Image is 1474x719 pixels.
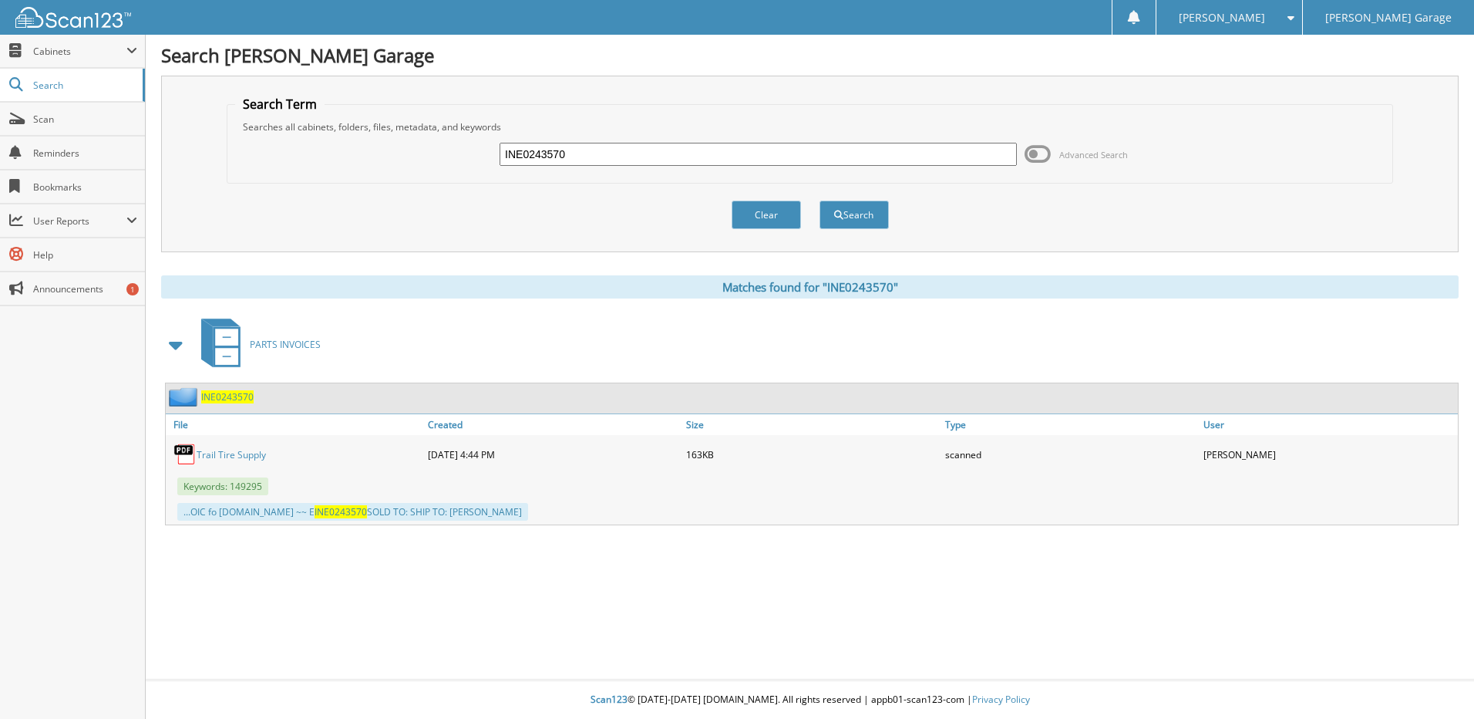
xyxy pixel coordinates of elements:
[161,42,1459,68] h1: Search [PERSON_NAME] Garage
[166,414,424,435] a: File
[33,181,137,194] span: Bookmarks
[682,414,941,435] a: Size
[33,45,126,58] span: Cabinets
[941,414,1200,435] a: Type
[315,505,367,518] span: INE0243570
[177,478,268,495] span: Keywords: 149295
[177,503,528,521] div: ...OIC fo [DOMAIN_NAME] ~~ E SOLD TO: SHIP TO: [PERSON_NAME]
[941,439,1200,470] div: scanned
[972,693,1030,706] a: Privacy Policy
[192,314,321,375] a: PARTS INVOICES
[126,283,139,295] div: 1
[33,113,137,126] span: Scan
[173,443,197,466] img: PDF.png
[33,282,137,295] span: Announcements
[15,7,131,28] img: scan123-logo-white.svg
[33,214,126,228] span: User Reports
[161,275,1459,299] div: Matches found for "INE0243570"
[819,201,889,229] button: Search
[732,201,801,229] button: Clear
[424,414,682,435] a: Created
[33,147,137,160] span: Reminders
[591,693,628,706] span: Scan123
[169,387,201,407] img: folder2.png
[197,448,266,461] a: Trail Tire Supply
[33,79,135,92] span: Search
[1200,439,1458,470] div: [PERSON_NAME]
[1325,13,1452,22] span: [PERSON_NAME] Garage
[146,681,1474,719] div: © [DATE]-[DATE] [DOMAIN_NAME]. All rights reserved | appb01-scan123-com |
[250,338,321,351] span: PARTS INVOICES
[235,120,1385,133] div: Searches all cabinets, folders, files, metadata, and keywords
[33,248,137,262] span: Help
[235,96,325,113] legend: Search Term
[682,439,941,470] div: 163KB
[201,390,254,403] a: INE0243570
[1200,414,1458,435] a: User
[424,439,682,470] div: [DATE] 4:44 PM
[1059,149,1128,160] span: Advanced Search
[1179,13,1265,22] span: [PERSON_NAME]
